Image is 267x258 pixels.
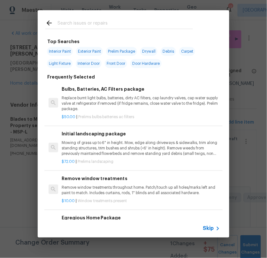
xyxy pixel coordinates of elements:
span: Front Door [105,59,127,68]
p: Replace burnt light bulbs, batteries, dirty AC filters, cap laundry valves, cap water supply valv... [62,95,220,112]
span: Interior Door [76,59,102,68]
span: Prelims landscaping [78,160,114,163]
h6: Top Searches [47,38,80,45]
span: Light Fixture [47,59,72,68]
h6: Egregious Home Package [62,214,220,221]
h6: Initial landscaping package [62,130,220,137]
input: Search issues or repairs [57,19,193,29]
span: Carpet [179,47,195,56]
span: Door Hardware [130,59,162,68]
span: Drywall [140,47,157,56]
span: $10.00 [62,199,75,203]
span: Window treatments present [78,199,127,203]
span: Prelims bulbs batteries ac filters [78,115,134,119]
span: Interior Paint [47,47,73,56]
h6: Frequently Selected [47,73,95,80]
span: Exterior Paint [76,47,103,56]
span: $50.00 [62,115,75,119]
span: Skip [203,225,214,232]
span: Debris [161,47,176,56]
h6: Remove window treatments [62,175,220,182]
p: | [62,114,220,120]
h6: Bulbs, Batteries, AC Filters package [62,86,220,93]
span: Prelim Package [106,47,137,56]
p: | [62,159,220,164]
p: Remove window treatments throughout home. Patch/touch up all holes/marks left and paint to match.... [62,185,220,196]
p: | [62,198,220,204]
p: Mowing of grass up to 6" in height. Mow, edge along driveways & sidewalks, trim along standing st... [62,140,220,156]
span: $72.00 [62,160,75,163]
